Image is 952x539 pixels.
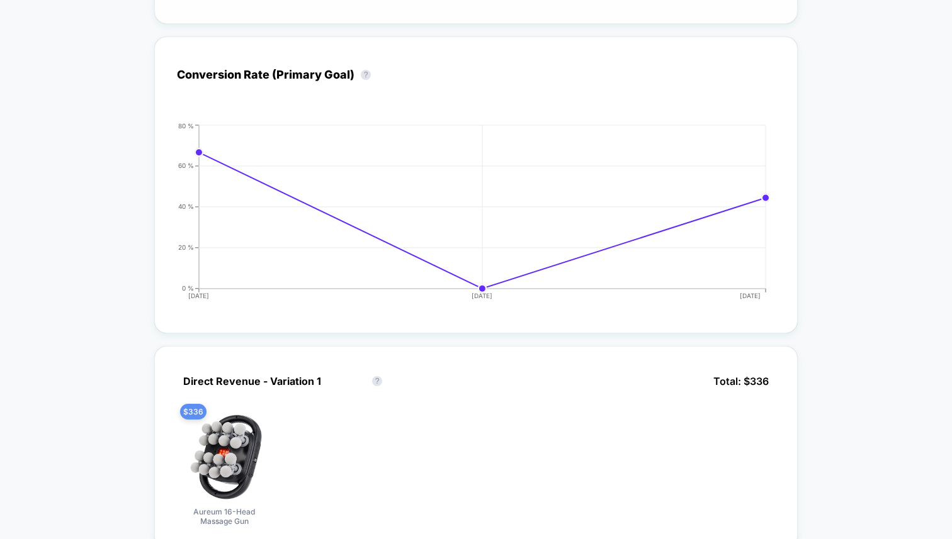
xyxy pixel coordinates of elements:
[188,292,209,299] tspan: [DATE]
[472,292,493,299] tspan: [DATE]
[178,203,194,210] tspan: 40 %
[740,292,761,299] tspan: [DATE]
[164,122,762,311] div: CONVERSION_RATE
[180,404,207,420] span: $ 336
[178,162,194,169] tspan: 60 %
[372,376,382,386] button: ?
[182,284,194,292] tspan: 0 %
[178,243,194,251] tspan: 20 %
[177,507,271,526] span: Aureum 16-Head Massage Gun
[361,70,371,80] button: ?
[180,413,268,501] img: Aureum 16-Head Massage Gun
[707,369,775,394] span: Total: $ 336
[177,68,377,81] div: Conversion Rate (Primary Goal)
[178,121,194,129] tspan: 80 %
